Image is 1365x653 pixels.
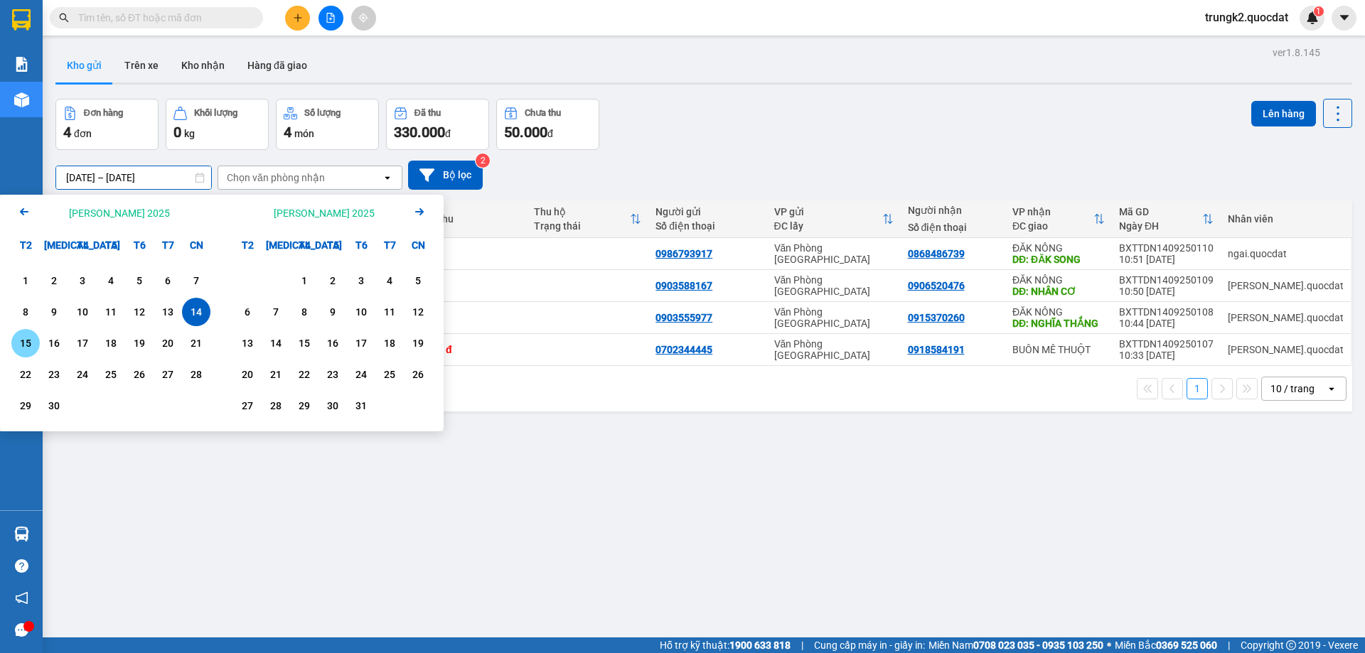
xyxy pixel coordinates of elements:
div: T4 [290,231,318,259]
svg: open [1326,383,1337,394]
div: 17 [73,335,92,352]
div: 0903588167 [655,280,712,291]
div: Selected end date. Chủ Nhật, tháng 09 14 2025. It's available. [182,298,210,326]
button: plus [285,6,310,31]
span: aim [358,13,368,23]
span: search [59,13,69,23]
div: Choose Thứ Năm, tháng 10 16 2025. It's available. [318,329,347,357]
div: 20 [158,335,178,352]
button: caret-down [1332,6,1356,31]
span: Miền Bắc [1115,637,1217,653]
div: 0915370260 [908,312,965,323]
span: Hỗ trợ kỹ thuật: [660,637,791,653]
div: Choose Thứ Tư, tháng 10 1 2025. It's available. [290,266,318,295]
div: 15 [294,335,314,352]
button: Kho gửi [55,48,113,82]
div: 3 [73,272,92,289]
div: [MEDICAL_DATA] [262,231,290,259]
div: Choose Thứ Hai, tháng 10 20 2025. It's available. [233,360,262,389]
span: caret-down [1338,11,1351,24]
div: Choose Thứ Bảy, tháng 09 27 2025. It's available. [154,360,182,389]
div: T2 [11,231,40,259]
div: 10 [351,303,371,320]
div: BUÔN MÊ THUỘT [1012,344,1105,355]
img: logo-vxr [12,9,31,31]
div: Choose Thứ Ba, tháng 10 28 2025. It's available. [262,392,290,420]
div: 0918584191 [908,344,965,355]
div: CN [404,231,432,259]
div: Choose Thứ Tư, tháng 09 10 2025. It's available. [68,298,97,326]
div: BXTTDN1409250109 [1119,274,1214,286]
div: BXTTDN1409250110 [1119,242,1214,254]
th: Toggle SortBy [767,200,901,238]
div: Choose Thứ Bảy, tháng 09 20 2025. It's available. [154,329,182,357]
button: Khối lượng0kg [166,99,269,150]
img: warehouse-icon [14,92,29,107]
div: Trạng thái [534,220,630,232]
div: Choose Thứ Ba, tháng 10 7 2025. It's available. [262,298,290,326]
div: T4 [68,231,97,259]
div: 17 [351,335,371,352]
div: Văn Phòng [GEOGRAPHIC_DATA] [774,242,894,265]
div: Choose Thứ Hai, tháng 09 29 2025. It's available. [11,392,40,420]
div: Choose Thứ Năm, tháng 09 4 2025. It's available. [97,266,125,295]
div: 5 [408,272,428,289]
div: Choose Thứ Sáu, tháng 09 5 2025. It's available. [125,266,154,295]
div: Choose Chủ Nhật, tháng 10 5 2025. It's available. [404,266,432,295]
strong: 0369 525 060 [1156,639,1217,651]
div: Ngày ĐH [1119,220,1202,232]
div: Choose Thứ Tư, tháng 09 3 2025. It's available. [68,266,97,295]
div: Choose Thứ Ba, tháng 09 9 2025. It's available. [40,298,68,326]
div: Choose Thứ Năm, tháng 10 30 2025. It's available. [318,392,347,420]
div: Choose Thứ Năm, tháng 09 18 2025. It's available. [97,329,125,357]
div: Choose Thứ Năm, tháng 09 25 2025. It's available. [97,360,125,389]
span: kg [184,128,195,139]
div: Choose Chủ Nhật, tháng 10 12 2025. It's available. [404,298,432,326]
sup: 1 [1314,6,1324,16]
div: 30 [323,397,343,414]
div: 6 [237,303,257,320]
button: Next month. [411,203,428,222]
button: Previous month. [16,203,33,222]
div: ĐĂK NÔNG [1012,242,1105,254]
div: Choose Thứ Hai, tháng 09 1 2025. It's available. [11,266,40,295]
div: ĐC giao [1012,220,1093,232]
span: đ [445,128,451,139]
div: Choose Thứ Sáu, tháng 10 31 2025. It's available. [347,392,375,420]
div: 26 [408,366,428,383]
div: Choose Thứ Ba, tháng 10 21 2025. It's available. [262,360,290,389]
div: Choose Thứ Bảy, tháng 10 18 2025. It's available. [375,329,404,357]
div: 16 [44,335,64,352]
input: Select a date range. [56,166,211,189]
div: 11 [101,303,121,320]
div: ĐĂK NÔNG [1012,306,1105,318]
div: CN [182,231,210,259]
div: simon.quocdat [1228,344,1344,355]
div: 19 [408,335,428,352]
div: Choose Thứ Năm, tháng 10 2 2025. It's available. [318,266,347,295]
div: simon.quocdat [1228,280,1344,291]
div: 0903555977 [655,312,712,323]
div: Chọn văn phòng nhận [227,171,325,185]
div: 12 [129,303,149,320]
div: 27 [237,397,257,414]
div: 28 [266,397,286,414]
div: 22 [16,366,36,383]
div: ĐC lấy [774,220,882,232]
div: 1 [294,272,314,289]
div: Nhân viên [1228,213,1344,225]
div: Choose Chủ Nhật, tháng 10 19 2025. It's available. [404,329,432,357]
span: plus [293,13,303,23]
div: Choose Chủ Nhật, tháng 09 7 2025. It's available. [182,266,210,295]
span: đ [547,128,553,139]
div: 8 [294,303,314,320]
div: 11 [380,303,400,320]
div: Choose Thứ Ba, tháng 09 23 2025. It's available. [40,360,68,389]
span: question-circle [15,559,28,573]
div: Choose Thứ Bảy, tháng 10 11 2025. It's available. [375,298,404,326]
div: Choose Thứ Hai, tháng 09 15 2025. It's available. [11,329,40,357]
div: 20 [237,366,257,383]
div: Choose Thứ Ba, tháng 10 14 2025. It's available. [262,329,290,357]
div: VP gửi [774,206,882,217]
div: 14 [186,303,206,320]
